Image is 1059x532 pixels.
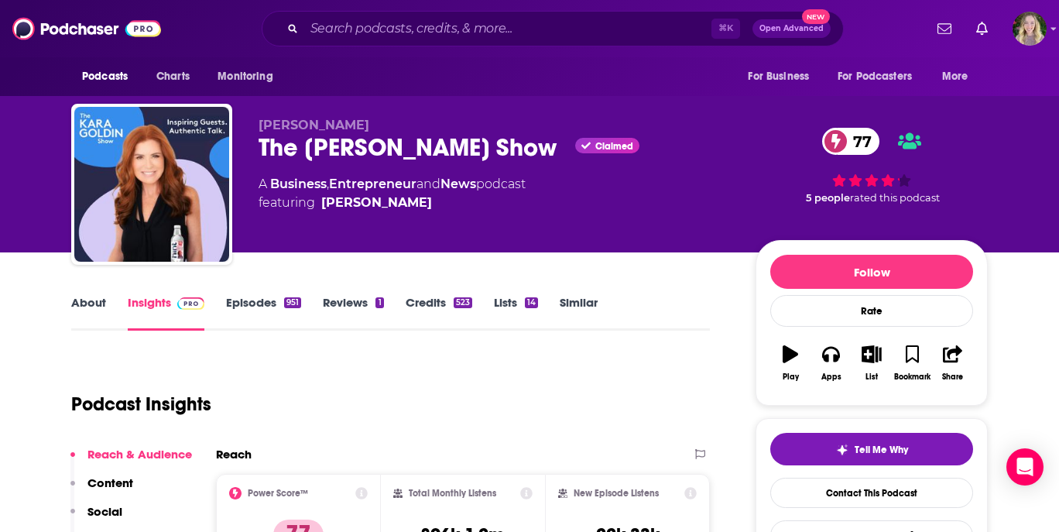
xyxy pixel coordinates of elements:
div: 951 [284,297,301,308]
span: For Podcasters [838,66,912,88]
button: Content [70,475,133,504]
a: Show notifications dropdown [931,15,958,42]
div: Play [783,372,799,382]
span: For Business [748,66,809,88]
button: Bookmark [892,335,932,391]
span: Monitoring [218,66,272,88]
img: tell me why sparkle [836,444,848,456]
div: 77 5 peoplerated this podcast [756,118,988,214]
button: open menu [737,62,828,91]
a: Similar [560,295,598,331]
span: Open Advanced [759,25,824,33]
button: Open AdvancedNew [752,19,831,38]
h2: Power Score™ [248,488,308,499]
a: InsightsPodchaser Pro [128,295,204,331]
a: Kara Goldin [321,194,432,212]
span: Logged in as lauren19365 [1013,12,1047,46]
div: 523 [454,297,472,308]
div: Open Intercom Messenger [1006,448,1044,486]
button: Share [933,335,973,391]
span: and [416,177,440,191]
button: Play [770,335,811,391]
div: Apps [821,372,841,382]
span: Charts [156,66,190,88]
span: featuring [259,194,526,212]
div: 14 [525,297,538,308]
a: About [71,295,106,331]
span: Tell Me Why [855,444,908,456]
h1: Podcast Insights [71,393,211,416]
a: Business [270,177,327,191]
h2: Total Monthly Listens [409,488,496,499]
button: Reach & Audience [70,447,192,475]
span: New [802,9,830,24]
button: open menu [71,62,148,91]
span: , [327,177,329,191]
span: ⌘ K [711,19,740,39]
span: 5 people [806,192,850,204]
a: News [440,177,476,191]
h2: Reach [216,447,252,462]
p: Reach & Audience [87,447,192,462]
span: rated this podcast [850,192,940,204]
button: open menu [931,62,988,91]
button: List [852,335,892,391]
span: Podcasts [82,66,128,88]
h2: New Episode Listens [574,488,659,499]
div: Search podcasts, credits, & more... [262,11,844,46]
img: User Profile [1013,12,1047,46]
p: Social [87,504,122,519]
div: 1 [375,297,383,308]
a: Entrepreneur [329,177,416,191]
button: open menu [828,62,934,91]
a: Charts [146,62,199,91]
div: List [865,372,878,382]
img: Podchaser - Follow, Share and Rate Podcasts [12,14,161,43]
span: Claimed [595,142,633,150]
button: Show profile menu [1013,12,1047,46]
a: 77 [822,128,879,155]
a: Credits523 [406,295,472,331]
a: Lists14 [494,295,538,331]
a: Contact This Podcast [770,478,973,508]
button: Apps [811,335,851,391]
button: Follow [770,255,973,289]
div: Bookmark [894,372,930,382]
input: Search podcasts, credits, & more... [304,16,711,41]
img: Podchaser Pro [177,297,204,310]
p: Content [87,475,133,490]
a: Show notifications dropdown [970,15,994,42]
button: tell me why sparkleTell Me Why [770,433,973,465]
span: 77 [838,128,879,155]
div: Share [942,372,963,382]
a: Reviews1 [323,295,383,331]
div: A podcast [259,175,526,212]
div: Rate [770,295,973,327]
span: More [942,66,968,88]
span: [PERSON_NAME] [259,118,369,132]
img: The Kara Goldin Show [74,107,229,262]
button: open menu [207,62,293,91]
a: Episodes951 [226,295,301,331]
